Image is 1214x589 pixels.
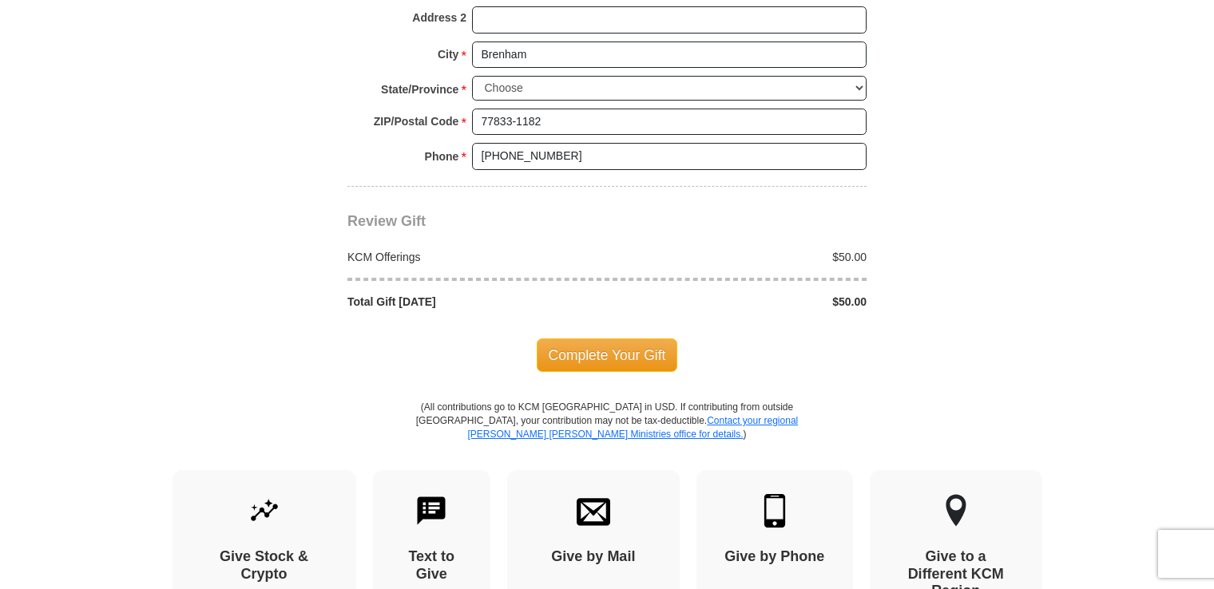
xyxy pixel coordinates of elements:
h4: Give by Mail [535,548,652,566]
span: Complete Your Gift [537,338,678,372]
div: $50.00 [607,294,875,310]
p: (All contributions go to KCM [GEOGRAPHIC_DATA] in USD. If contributing from outside [GEOGRAPHIC_D... [415,401,799,470]
h4: Text to Give [401,548,463,583]
img: envelope.svg [577,494,610,528]
img: other-region [945,494,967,528]
span: Review Gift [347,213,426,229]
strong: City [438,43,458,65]
strong: Address 2 [412,6,466,29]
div: Total Gift [DATE] [339,294,608,310]
h4: Give by Phone [724,548,825,566]
img: text-to-give.svg [415,494,448,528]
strong: State/Province [381,78,458,101]
h4: Give Stock & Crypto [200,548,328,583]
div: $50.00 [607,249,875,265]
strong: ZIP/Postal Code [374,110,459,132]
img: mobile.svg [758,494,791,528]
img: give-by-stock.svg [248,494,281,528]
div: KCM Offerings [339,249,608,265]
strong: Phone [425,145,459,168]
